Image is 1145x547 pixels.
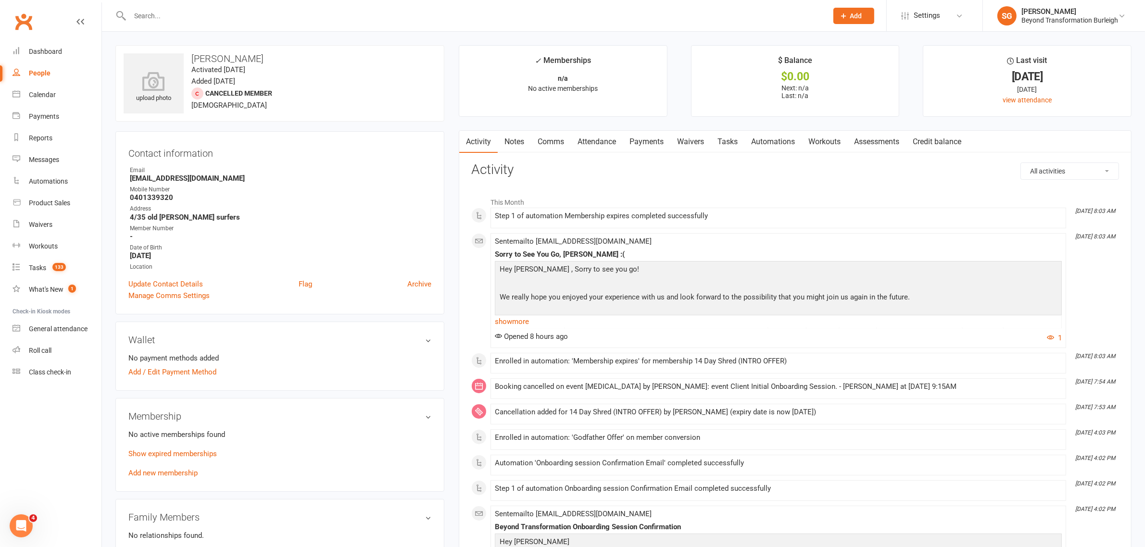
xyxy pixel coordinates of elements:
[29,69,50,77] div: People
[670,131,711,153] a: Waivers
[535,56,541,65] i: ✓
[495,357,1062,365] div: Enrolled in automation: 'Membership expires' for membership 14 Day Shred (INTRO OFFER)
[497,263,1059,277] p: Hey [PERSON_NAME]
[191,65,245,74] time: Activated [DATE]
[495,523,1062,531] div: Beyond Transformation Onboarding Session Confirmation
[130,193,431,202] strong: 0401339320
[914,5,940,26] span: Settings
[13,106,101,127] a: Payments
[128,411,431,422] h3: Membership
[29,514,37,522] span: 4
[847,131,906,153] a: Assessments
[13,279,101,300] a: What's New1
[495,510,652,518] span: Sent email to [EMAIL_ADDRESS][DOMAIN_NAME]
[29,48,62,55] div: Dashboard
[299,278,312,290] a: Flag
[495,237,652,246] span: Sent email to [EMAIL_ADDRESS][DOMAIN_NAME]
[495,459,1062,467] div: Automation 'Onboarding session Confirmation Email' completed successfully
[700,72,891,82] div: $0.00
[1075,404,1115,410] i: [DATE] 7:53 AM
[68,285,76,293] span: 1
[1075,378,1115,385] i: [DATE] 7:54 AM
[459,131,498,153] a: Activity
[29,242,58,250] div: Workouts
[130,251,431,260] strong: [DATE]
[498,131,531,153] a: Notes
[29,325,88,333] div: General attendance
[205,89,272,97] span: Cancelled member
[495,434,1062,442] div: Enrolled in automation: 'Godfather Offer' on member conversion
[471,192,1119,208] li: This Month
[1075,233,1115,240] i: [DATE] 8:03 AM
[1007,54,1047,72] div: Last visit
[130,185,431,194] div: Mobile Number
[495,332,568,341] span: Opened 8 hours ago
[130,243,431,252] div: Date of Birth
[711,131,744,153] a: Tasks
[906,131,968,153] a: Credit balance
[778,54,812,72] div: $ Balance
[130,204,431,213] div: Address
[1075,353,1115,360] i: [DATE] 8:03 AM
[13,257,101,279] a: Tasks 133
[744,131,802,153] a: Automations
[495,408,1062,416] div: Cancellation added for 14 Day Shred (INTRO OFFER) by [PERSON_NAME] (expiry date is now [DATE])
[52,263,66,271] span: 133
[1021,16,1118,25] div: Beyond Transformation Burleigh
[1021,7,1118,16] div: [PERSON_NAME]
[1075,480,1115,487] i: [DATE] 4:02 PM
[535,54,591,72] div: Memberships
[1003,96,1052,104] a: view attendance
[124,72,184,103] div: upload photo
[13,340,101,361] a: Roll call
[29,199,70,207] div: Product Sales
[495,212,1062,220] div: Step 1 of automation Membership expires completed successfully
[191,77,235,86] time: Added [DATE]
[130,232,431,241] strong: -
[932,72,1122,82] div: [DATE]
[13,236,101,257] a: Workouts
[128,429,431,440] p: No active memberships found
[13,127,101,149] a: Reports
[29,347,51,354] div: Roll call
[29,91,56,99] div: Calendar
[29,368,71,376] div: Class check-in
[13,214,101,236] a: Waivers
[130,224,431,233] div: Member Number
[130,213,431,222] strong: 4/35 old [PERSON_NAME] surfers
[833,8,874,24] button: Add
[124,53,436,64] h3: [PERSON_NAME]
[997,6,1017,25] div: SG
[128,335,431,345] h3: Wallet
[1075,208,1115,214] i: [DATE] 8:03 AM
[29,221,52,228] div: Waivers
[128,449,217,458] a: Show expired memberships
[13,361,101,383] a: Class kiosk mode
[13,41,101,62] a: Dashboard
[191,101,267,110] span: [DEMOGRAPHIC_DATA]
[495,485,1062,493] div: Step 1 of automation Onboarding session Confirmation Email completed successfully
[128,352,431,364] li: No payment methods added
[128,278,203,290] a: Update Contact Details
[1047,332,1062,344] button: 1
[407,278,431,290] a: Archive
[128,530,431,541] p: No relationships found.
[29,264,46,272] div: Tasks
[1075,506,1115,512] i: [DATE] 4:02 PM
[128,144,431,159] h3: Contact information
[558,75,568,82] strong: n/a
[13,84,101,106] a: Calendar
[802,131,847,153] a: Workouts
[13,192,101,214] a: Product Sales
[495,383,1062,391] div: Booking cancelled on event [MEDICAL_DATA] by [PERSON_NAME]: event Client Initial Onboarding Sessi...
[571,131,623,153] a: Attendance
[13,62,101,84] a: People
[528,85,598,92] span: No active memberships
[29,156,59,163] div: Messages
[127,9,821,23] input: Search...
[13,171,101,192] a: Automations
[700,84,891,99] p: Next: n/a Last: n/a
[932,84,1122,95] div: [DATE]
[130,166,431,175] div: Email
[128,469,198,477] a: Add new membership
